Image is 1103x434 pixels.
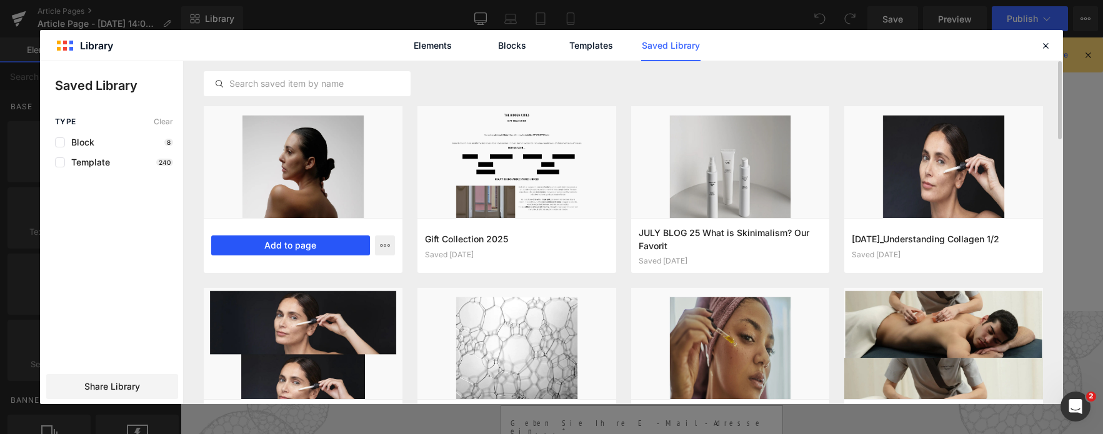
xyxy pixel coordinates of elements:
h3: JULY BLOG 25 What is Skinimalism? Our Favorit [639,226,822,252]
p: . [320,325,602,335]
p: 8 [164,139,173,146]
a: Saved Library [641,30,701,61]
span: Block [65,137,94,147]
a: Explore Template [405,182,517,207]
input: Search saved item by name [204,76,410,91]
input: Geben Sie Ihre E-Mail-Adresse ein... [320,368,602,403]
p: 240 [156,159,173,166]
a: Blocks [482,30,542,61]
button: Add to page [211,235,370,255]
p: Start building your page [106,29,816,44]
span: 2 [1086,392,1096,402]
p: or Drag & Drop elements from left sidebar [106,217,816,225]
h3: [DATE]_Understanding Collagen 1/2 [852,232,1036,245]
div: Saved [DATE] [425,250,609,259]
a: Elements [403,30,462,61]
span: Type [55,117,76,126]
div: Saved [DATE] [852,250,1036,259]
span: Share Library [84,380,140,393]
h3: Gift Collection 2025 [425,232,609,245]
a: Templates [562,30,621,61]
span: Template [65,157,110,167]
span: Clear [154,117,173,126]
h4: ABONNIERE UNSEREN NEWSLETTER [320,292,602,317]
iframe: Intercom live chat [1061,392,1091,422]
div: Saved [DATE] [639,257,822,265]
strong: Profitiere von 10% Rabatt auf deine erste Bestellung [369,325,551,334]
p: Ich möchte den [ comfort zone ] Newsletter erhalten und über alle Neuigkeiten informiert werden! [320,335,602,357]
p: Saved Library [55,76,183,95]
